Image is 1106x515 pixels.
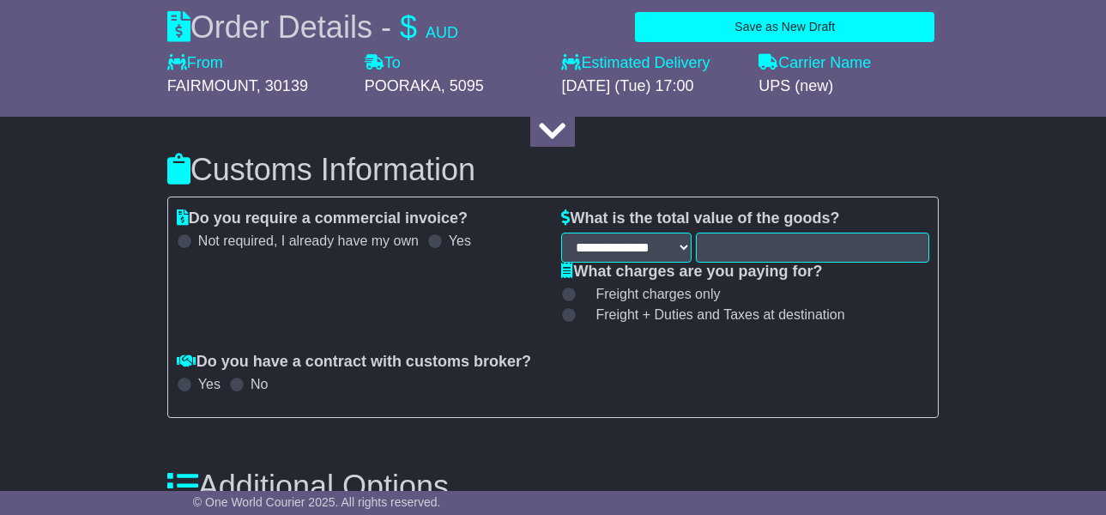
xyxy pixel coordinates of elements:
[561,263,822,282] label: What charges are you paying for?
[758,77,939,96] div: UPS (new)
[167,9,458,45] div: Order Details -
[449,233,471,249] label: Yes
[177,209,468,228] label: Do you require a commercial invoice?
[561,77,741,96] div: [DATE] (Tue) 17:00
[177,353,531,372] label: Do you have a contract with customs broker?
[251,376,268,392] label: No
[193,495,441,509] span: © One World Courier 2025. All rights reserved.
[365,77,441,94] span: POORAKA
[167,470,939,504] h3: Additional Options
[561,54,741,73] label: Estimated Delivery
[426,24,458,41] span: AUD
[198,376,221,392] label: Yes
[167,153,939,187] h3: Customs Information
[198,233,419,249] label: Not required, I already have my own
[167,54,223,73] label: From
[595,306,844,323] span: Freight + Duties and Taxes at destination
[635,12,934,42] button: Save as New Draft
[561,209,839,228] label: What is the total value of the goods?
[365,54,401,73] label: To
[167,77,257,94] span: FAIRMOUNT
[758,54,871,73] label: Carrier Name
[441,77,484,94] span: , 5095
[574,286,720,302] label: Freight charges only
[257,77,308,94] span: , 30139
[400,9,417,45] span: $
